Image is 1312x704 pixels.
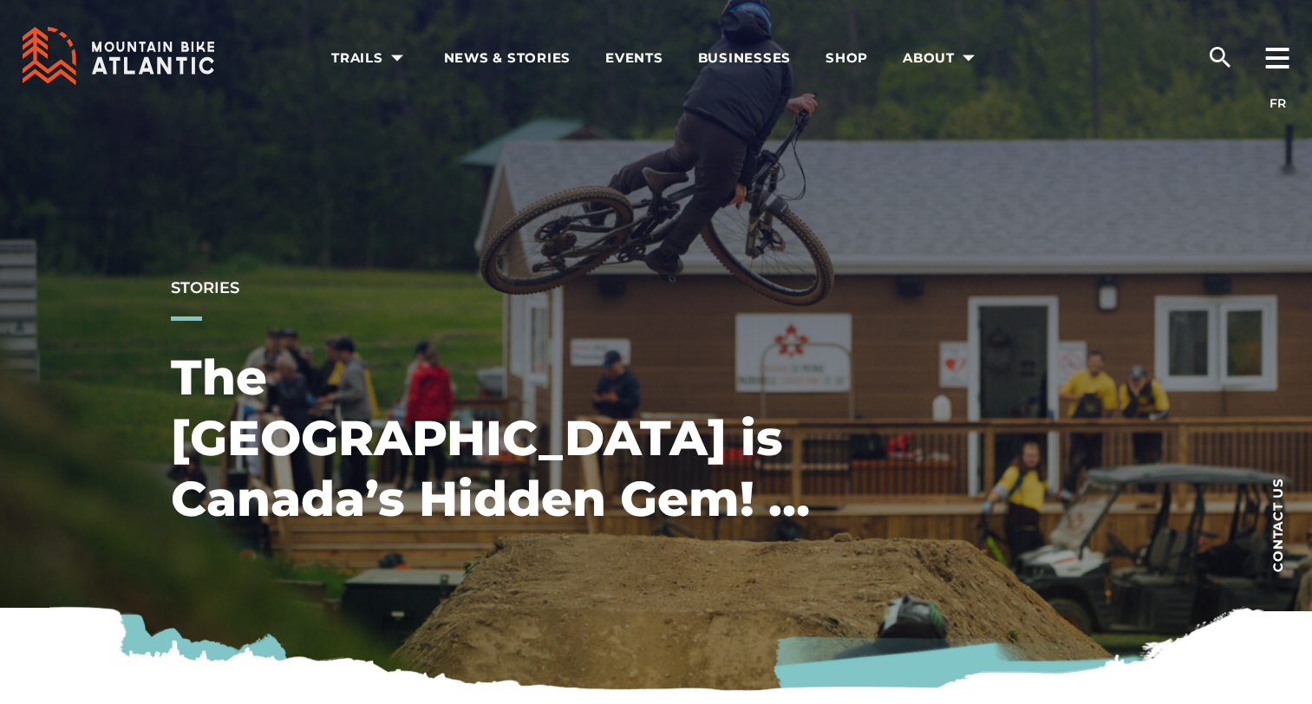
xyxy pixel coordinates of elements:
[826,49,868,67] span: Shop
[1271,478,1284,572] span: Contact us
[956,46,981,70] ion-icon: arrow dropdown
[171,347,813,529] h1: The [GEOGRAPHIC_DATA] is Canada’s Hidden Gem! – [PERSON_NAME]
[331,49,409,67] span: Trails
[171,278,239,297] a: Stories
[385,46,409,70] ion-icon: arrow dropdown
[1243,451,1312,598] a: Contact us
[1270,95,1286,111] a: FR
[903,49,981,67] span: About
[605,49,663,67] span: Events
[1206,43,1234,71] ion-icon: search
[698,49,792,67] span: Businesses
[444,49,571,67] span: News & Stories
